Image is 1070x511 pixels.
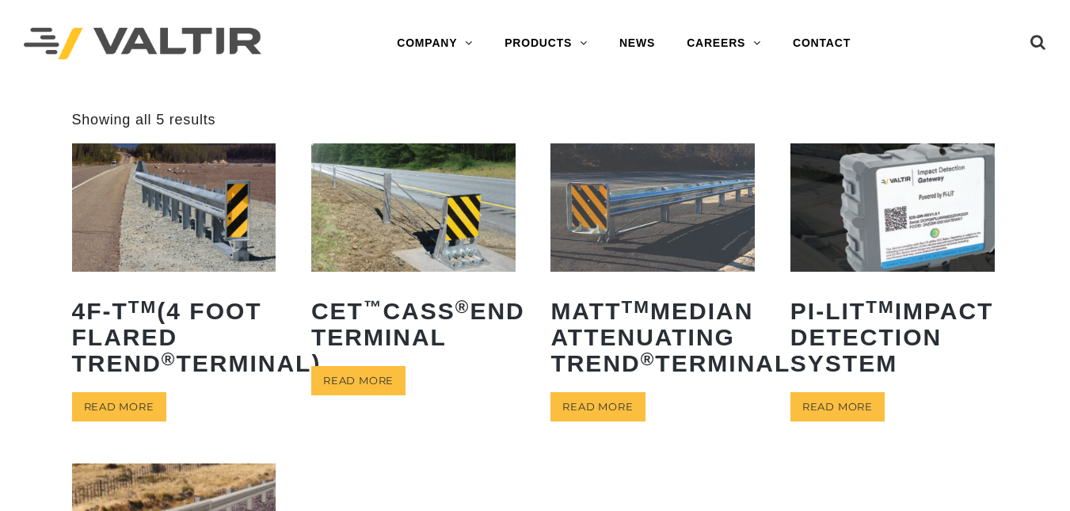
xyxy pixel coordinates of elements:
[72,392,166,421] a: Read more about “4F-TTM (4 Foot Flared TREND® Terminal)”
[72,286,276,388] h2: 4F-T (4 Foot Flared TREND Terminal)
[671,28,777,59] a: CAREERS
[489,28,604,59] a: PRODUCTS
[550,286,755,388] h2: MATT Median Attenuating TREND Terminal
[550,143,755,387] a: MATTTMMedian Attenuating TREND®Terminal
[311,286,516,362] h2: CET CASS End Terminal
[621,297,650,317] sup: TM
[364,297,383,317] sup: ™
[311,143,516,361] a: CET™CASS®End Terminal
[641,349,656,369] sup: ®
[550,392,645,421] a: Read more about “MATTTM Median Attenuating TREND® Terminal”
[72,143,276,387] a: 4F-TTM(4 Foot Flared TREND®Terminal)
[790,286,995,388] h2: PI-LIT Impact Detection System
[777,28,866,59] a: CONTACT
[24,28,261,60] img: Valtir
[162,349,177,369] sup: ®
[604,28,671,59] a: NEWS
[311,366,406,395] a: Read more about “CET™ CASS® End Terminal”
[455,297,470,317] sup: ®
[866,297,895,317] sup: TM
[128,297,158,317] sup: TM
[381,28,489,59] a: COMPANY
[72,111,216,129] p: Showing all 5 results
[790,392,885,421] a: Read more about “PI-LITTM Impact Detection System”
[790,143,995,387] a: PI-LITTMImpact Detection System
